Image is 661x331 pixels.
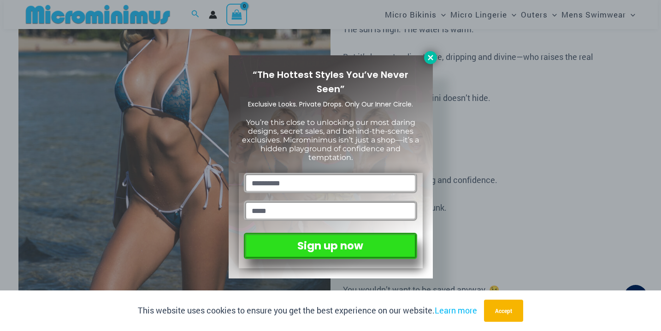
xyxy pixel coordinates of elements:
[138,304,477,318] p: This website uses cookies to ensure you get the best experience on our website.
[244,233,417,259] button: Sign up now
[242,118,419,162] span: You’re this close to unlocking our most daring designs, secret sales, and behind-the-scenes exclu...
[424,51,437,64] button: Close
[253,68,408,95] span: “The Hottest Styles You’ve Never Seen”
[248,100,413,109] span: Exclusive Looks. Private Drops. Only Our Inner Circle.
[435,305,477,316] a: Learn more
[484,300,523,322] button: Accept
